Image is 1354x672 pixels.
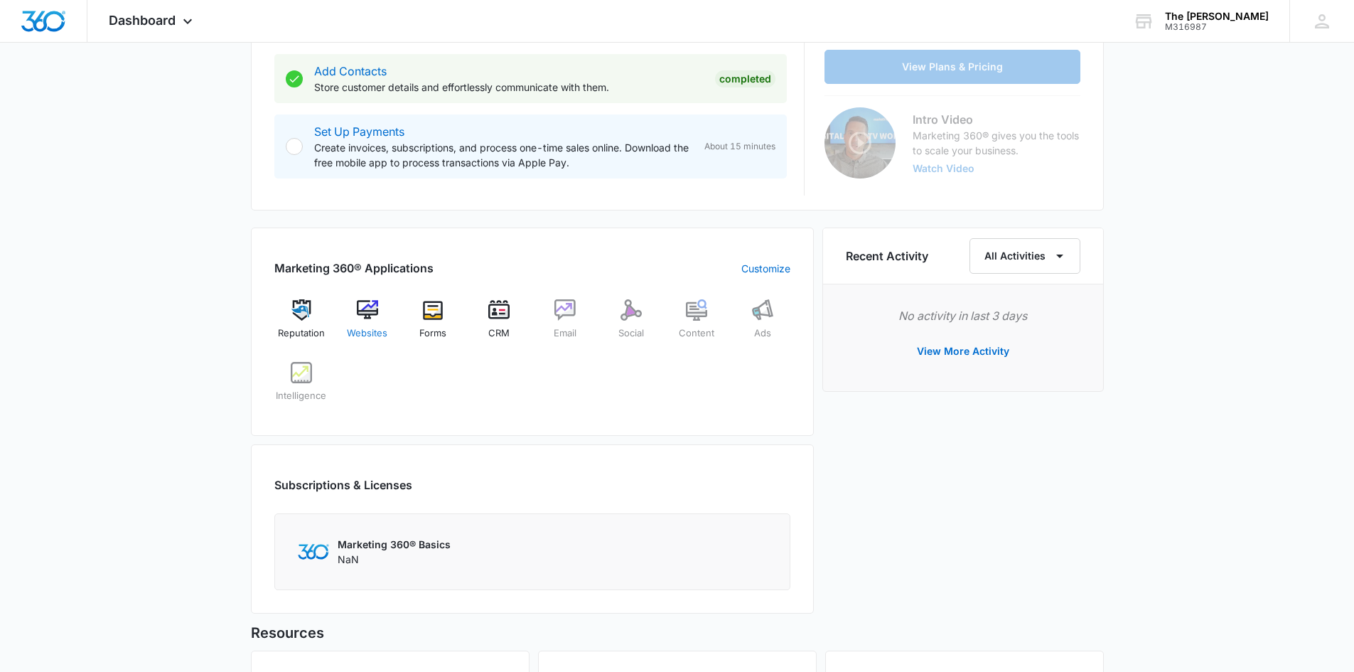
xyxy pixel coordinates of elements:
img: Marketing 360 Logo [298,544,329,559]
span: Reputation [278,326,325,341]
div: NaN [338,537,451,567]
p: Create invoices, subscriptions, and process one-time sales online. Download the free mobile app t... [314,140,693,170]
p: No activity in last 3 days [846,307,1080,324]
a: Social [603,299,658,351]
a: Reputation [274,299,329,351]
a: Intelligence [274,362,329,413]
p: Store customer details and effortlessly communicate with them. [314,80,704,95]
span: Ads [754,326,771,341]
a: Customize [741,261,790,276]
p: Marketing 360® Basics [338,537,451,552]
span: Forms [419,326,446,341]
div: account name [1165,11,1269,22]
span: CRM [488,326,510,341]
h2: Subscriptions & Licenses [274,476,412,494]
span: Social [618,326,644,341]
button: All Activities [969,238,1080,274]
h6: Recent Activity [846,247,928,265]
button: Watch Video [913,164,974,174]
h5: Resources [251,622,1104,644]
a: Ads [736,299,790,351]
img: Intro Video [824,107,896,178]
a: Set Up Payments [314,124,404,139]
h3: Intro Video [913,111,1080,128]
span: About 15 minutes [704,140,775,153]
span: Dashboard [109,13,176,28]
span: Websites [347,326,387,341]
div: Completed [715,70,775,87]
button: View Plans & Pricing [824,50,1080,84]
a: Content [670,299,724,351]
div: account id [1165,22,1269,32]
a: Add Contacts [314,64,387,78]
p: Marketing 360® gives you the tools to scale your business. [913,128,1080,158]
a: Email [538,299,593,351]
span: Content [679,326,714,341]
h2: Marketing 360® Applications [274,260,434,277]
a: Websites [340,299,394,351]
button: View More Activity [903,334,1023,368]
a: CRM [472,299,527,351]
a: Forms [406,299,461,351]
span: Email [554,326,576,341]
span: Intelligence [276,389,326,403]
